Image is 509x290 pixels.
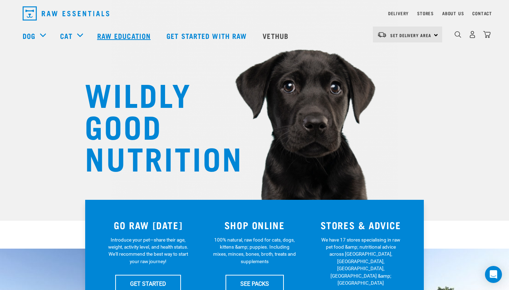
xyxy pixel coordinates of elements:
a: Raw Education [90,22,159,50]
span: Set Delivery Area [390,34,431,36]
h3: GO RAW [DATE] [99,220,197,231]
p: 100% natural, raw food for cats, dogs, kittens &amp; puppies. Including mixes, minces, bones, bro... [213,236,296,265]
img: Raw Essentials Logo [23,6,109,21]
a: Vethub [256,22,297,50]
img: user.png [469,31,476,38]
nav: dropdown navigation [17,4,492,23]
a: Get started with Raw [159,22,256,50]
p: We have 17 stores specialising in raw pet food &amp; nutritional advice across [GEOGRAPHIC_DATA],... [319,236,402,287]
h3: SHOP ONLINE [206,220,304,231]
a: Dog [23,30,35,41]
div: Open Intercom Messenger [485,266,502,283]
a: Delivery [388,12,409,14]
h3: STORES & ADVICE [312,220,410,231]
img: van-moving.png [377,31,387,38]
h1: WILDLY GOOD NUTRITION [85,77,226,173]
p: Introduce your pet—share their age, weight, activity level, and health status. We'll recommend th... [107,236,190,265]
a: About Us [442,12,464,14]
img: home-icon-1@2x.png [455,31,461,38]
a: Cat [60,30,72,41]
a: Stores [417,12,434,14]
a: Contact [472,12,492,14]
img: home-icon@2x.png [483,31,491,38]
